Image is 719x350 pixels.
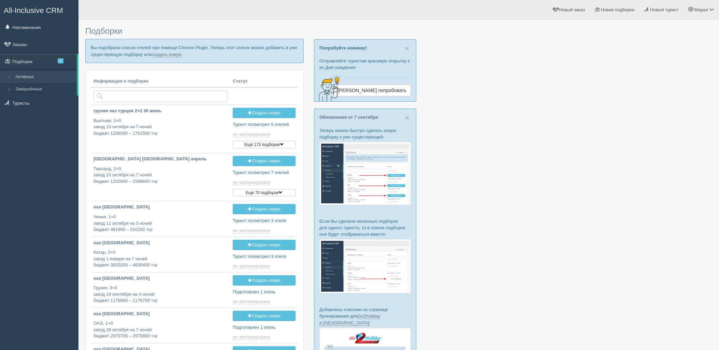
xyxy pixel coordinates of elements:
button: Close [405,114,409,121]
span: не запланировано [233,228,270,233]
p: Турист посмотрел 7 отелей [233,170,296,176]
button: Ещё 70 подборок [233,189,296,196]
a: Создать новую [233,156,296,166]
span: 7 [58,58,63,63]
p: Грузия, 3+0 заезд 19 сентября на 4 ночей бюджет 1176600 – 1176700 тңг [94,285,227,304]
a: Активные [12,71,77,83]
a: Go2holiday в [GEOGRAPHIC_DATA] [319,313,380,325]
p: Добавлены плюсики на странице бронирования для : [319,306,411,326]
a: Обновления от 7 сентября [319,115,378,120]
p: Отправляйте туристам красивую открытку к их Дню рождения [319,58,411,71]
th: Информация о подборке [91,75,230,88]
img: %D0%BF%D0%BE%D0%B4%D0%B1%D0%BE%D1%80%D0%BA%D0%B8-%D0%B3%D1%80%D1%83%D0%BF%D0%BF%D0%B0-%D1%81%D1%8... [319,239,411,293]
a: не запланировано [233,334,272,340]
span: × [405,114,409,121]
p: Вьетнам, 2+0 заезд 10 октября на 7 ночей бюджет 1206000 – 1761500 тңг [94,118,227,137]
a: оаэ [GEOGRAPHIC_DATA] ОАЭ, 1+0заезд 26 октября на 7 ночейбюджет 2970700 – 2970800 тңг [91,308,230,342]
a: Создать новую [233,311,296,321]
span: не запланировано [233,132,270,137]
p: грузия оаэ турция 2+2 30 июнь [94,108,227,114]
p: оаэ [GEOGRAPHIC_DATA] [94,311,227,317]
a: Завершённые [12,83,77,96]
p: [GEOGRAPHIC_DATA] [GEOGRAPHIC_DATA] апрель [94,156,227,162]
span: Подборки [85,26,122,35]
p: оаэ [GEOGRAPHIC_DATA] [94,204,227,210]
span: не запланировано [233,263,270,269]
button: Close [405,45,409,52]
p: Таиланд, 2+0 заезд 10 октября на 7 ночей бюджет 1202800 – 1598600 тңг [94,166,227,185]
span: Новый турист [650,7,678,12]
a: Создать новую [233,204,296,214]
a: [GEOGRAPHIC_DATA] [GEOGRAPHIC_DATA] апрель Таиланд, 2+0заезд 10 октября на 7 ночейбюджет 1202800 ... [91,153,230,190]
a: оаэ [GEOGRAPHIC_DATA] Чехия, 1+0заезд 11 октября на 3 ночейбюджет 481600 – 516200 тңг [91,201,230,236]
p: оаэ [GEOGRAPHIC_DATA] [94,240,227,246]
a: Создать новую [233,108,296,118]
p: ОАЭ, 1+0 заезд 26 октября на 7 ночей бюджет 2970700 – 2970800 тңг [94,320,227,339]
a: Создать новую [233,275,296,286]
p: Турист посмотрел 3 отеля [233,253,296,260]
p: Если Вы сделали несколько подборок для одного туриста, то в списке подборок они будут отображатьс... [319,218,411,237]
img: creative-idea-2907357.png [314,75,342,102]
span: × [405,44,409,52]
p: Турист посмотрел 3 отеля [233,218,296,224]
a: не запланировано [233,132,272,137]
span: Марал [694,7,708,12]
p: Теперь можно быстро сделать новую подборку к уже существующей: [319,127,411,140]
span: не запланировано [233,180,270,185]
p: Подготовлен 1 отель [233,289,296,295]
span: не запланировано [233,334,270,340]
a: не запланировано [233,228,272,233]
a: оаэ [GEOGRAPHIC_DATA] Грузия, 3+0заезд 19 сентября на 4 ночейбюджет 1176600 – 1176700 тңг [91,273,230,307]
p: оаэ [GEOGRAPHIC_DATA] [94,275,227,282]
a: оаэ [GEOGRAPHIC_DATA] Катар, 2+0заезд 1 января на 7 ночейбюджет 3920200 – 4835400 тңг [91,237,230,272]
a: не запланировано [233,299,272,304]
p: Вы подобрали список отелей при помощи Chrome Plugin. Теперь этот список можно добавить в уже суще... [85,39,304,63]
a: создать новую [152,52,182,57]
span: Новая подборка [601,7,634,12]
input: Поиск по стране или туристу [94,90,227,102]
a: не запланировано [233,263,272,269]
p: Катар, 2+0 заезд 1 января на 7 ночей бюджет 3920200 – 4835400 тңг [94,249,227,268]
a: Создать новую [233,240,296,250]
p: Турист посмотрел 5 отелей [233,121,296,128]
a: All-Inclusive CRM [0,0,78,19]
button: Ещё 173 подборки [233,141,296,148]
span: Новый заказ [559,7,585,12]
img: %D0%BF%D0%BE%D0%B4%D0%B1%D0%BE%D1%80%D0%BA%D0%B0-%D1%82%D1%83%D1%80%D0%B8%D1%81%D1%82%D1%83-%D1%8... [319,142,411,205]
a: [PERSON_NAME] попробовать [333,85,411,96]
a: не запланировано [233,180,272,185]
span: не запланировано [233,299,270,304]
a: грузия оаэ турция 2+2 30 июнь Вьетнам, 2+0заезд 10 октября на 7 ночейбюджет 1206000 – 1761500 тңг [91,105,230,142]
p: Подготовлен 1 отель [233,324,296,331]
p: Попробуйте новинку! [319,45,411,51]
th: Статус [230,75,298,88]
span: All-Inclusive CRM [4,6,63,15]
p: Чехия, 1+0 заезд 11 октября на 3 ночей бюджет 481600 – 516200 тңг [94,214,227,233]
